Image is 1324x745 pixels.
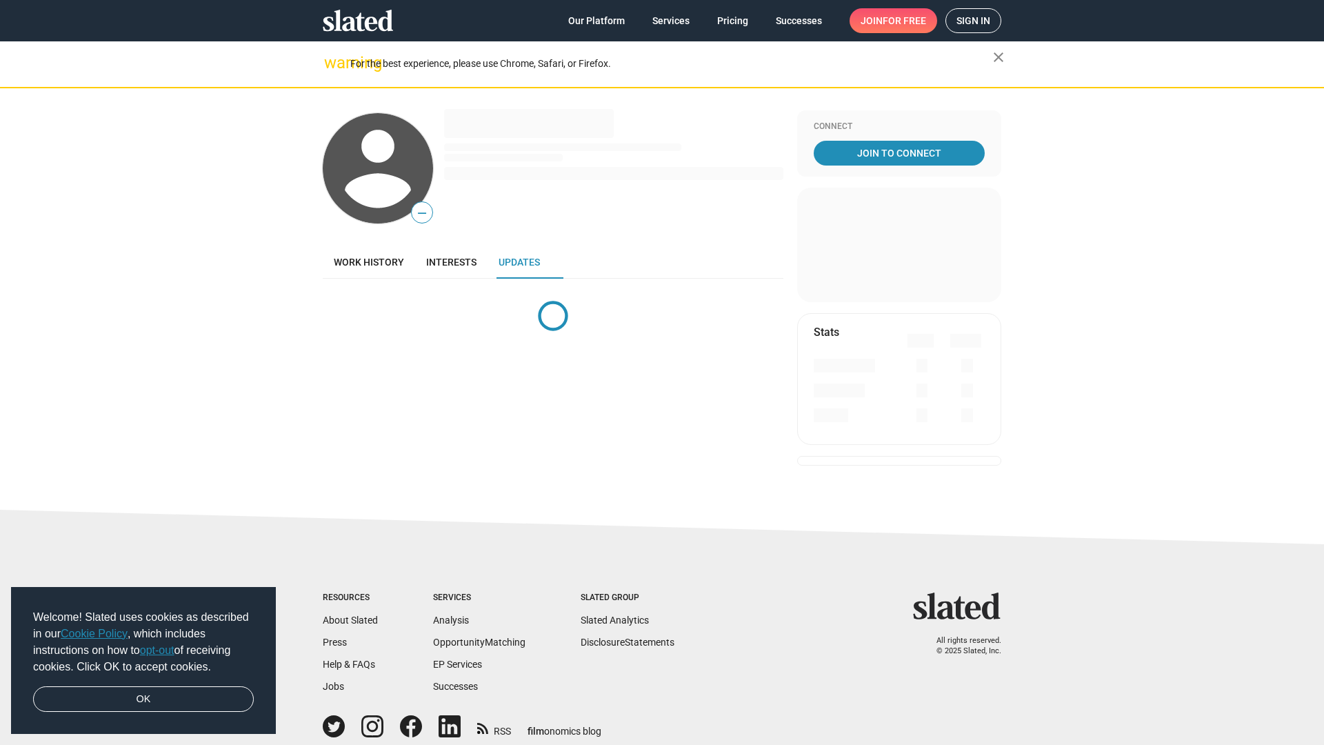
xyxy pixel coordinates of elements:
span: Join To Connect [816,141,982,166]
span: Sign in [956,9,990,32]
a: filmonomics blog [528,714,601,738]
a: Interests [415,246,488,279]
a: Cookie Policy [61,628,128,639]
a: Join To Connect [814,141,985,166]
span: — [412,204,432,222]
div: Services [433,593,525,604]
span: Pricing [717,8,748,33]
mat-card-title: Stats [814,325,839,339]
span: Updates [499,257,540,268]
mat-icon: warning [324,54,341,71]
a: Analysis [433,615,469,626]
span: Interests [426,257,477,268]
div: Slated Group [581,593,674,604]
a: opt-out [140,644,174,656]
div: Resources [323,593,378,604]
a: Sign in [945,8,1001,33]
div: Connect [814,121,985,132]
a: Successes [433,681,478,692]
a: Work history [323,246,415,279]
a: Pricing [706,8,759,33]
span: for free [883,8,926,33]
a: OpportunityMatching [433,637,525,648]
span: film [528,726,544,737]
a: Slated Analytics [581,615,649,626]
a: Successes [765,8,833,33]
a: Joinfor free [850,8,937,33]
div: cookieconsent [11,587,276,735]
a: Services [641,8,701,33]
p: All rights reserved. © 2025 Slated, Inc. [922,636,1001,656]
span: Successes [776,8,822,33]
a: Press [323,637,347,648]
a: dismiss cookie message [33,686,254,713]
a: Help & FAQs [323,659,375,670]
span: Our Platform [568,8,625,33]
a: DisclosureStatements [581,637,674,648]
a: Our Platform [557,8,636,33]
mat-icon: close [990,49,1007,66]
a: Jobs [323,681,344,692]
a: Updates [488,246,551,279]
div: For the best experience, please use Chrome, Safari, or Firefox. [350,54,993,73]
span: Work history [334,257,404,268]
span: Join [861,8,926,33]
a: RSS [477,717,511,738]
a: EP Services [433,659,482,670]
span: Services [652,8,690,33]
a: About Slated [323,615,378,626]
span: Welcome! Slated uses cookies as described in our , which includes instructions on how to of recei... [33,609,254,675]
